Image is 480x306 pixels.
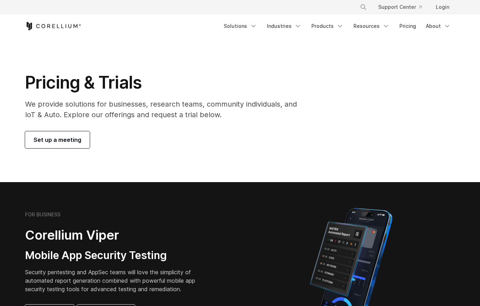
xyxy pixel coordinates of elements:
h6: FOR BUSINESS [25,211,60,218]
p: Security pentesting and AppSec teams will love the simplicity of automated report generation comb... [25,268,206,293]
span: Set up a meeting [34,136,81,144]
button: Search [357,1,370,13]
a: Industries [263,20,306,32]
a: Pricing [395,20,420,32]
h3: Mobile App Security Testing [25,249,206,262]
a: Login [430,1,455,13]
a: About [422,20,455,32]
div: Navigation Menu [351,1,455,13]
a: Corellium Home [25,22,81,30]
a: Support Center [373,1,427,13]
h1: Pricing & Trials [25,72,307,93]
a: Products [307,20,348,32]
a: Set up a meeting [25,131,90,148]
p: We provide solutions for businesses, research teams, community individuals, and IoT & Auto. Explo... [25,99,307,120]
div: Navigation Menu [219,20,455,32]
a: Resources [349,20,394,32]
a: Solutions [219,20,261,32]
h2: Corellium Viper [25,227,206,243]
